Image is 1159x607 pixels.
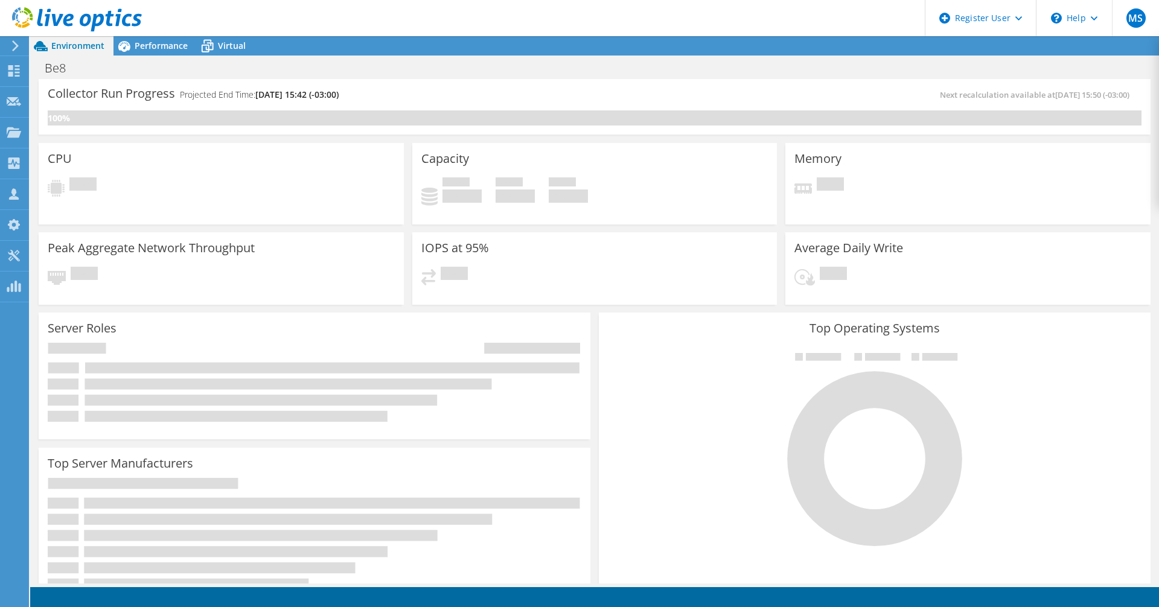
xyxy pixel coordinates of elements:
[1051,13,1062,24] svg: \n
[135,40,188,51] span: Performance
[940,89,1135,100] span: Next recalculation available at
[442,177,470,189] span: Used
[180,88,339,101] h4: Projected End Time:
[608,322,1141,335] h3: Top Operating Systems
[442,189,482,203] h4: 0 GiB
[48,152,72,165] h3: CPU
[794,152,841,165] h3: Memory
[820,267,847,283] span: Pending
[255,89,339,100] span: [DATE] 15:42 (-03:00)
[549,177,576,189] span: Total
[441,267,468,283] span: Pending
[48,322,117,335] h3: Server Roles
[1055,89,1129,100] span: [DATE] 15:50 (-03:00)
[48,457,193,470] h3: Top Server Manufacturers
[51,40,104,51] span: Environment
[496,177,523,189] span: Free
[69,177,97,194] span: Pending
[39,62,85,75] h1: Be8
[71,267,98,283] span: Pending
[48,241,255,255] h3: Peak Aggregate Network Throughput
[496,189,535,203] h4: 0 GiB
[1126,8,1146,28] span: MS
[218,40,246,51] span: Virtual
[549,189,588,203] h4: 0 GiB
[421,152,469,165] h3: Capacity
[794,241,903,255] h3: Average Daily Write
[817,177,844,194] span: Pending
[421,241,489,255] h3: IOPS at 95%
